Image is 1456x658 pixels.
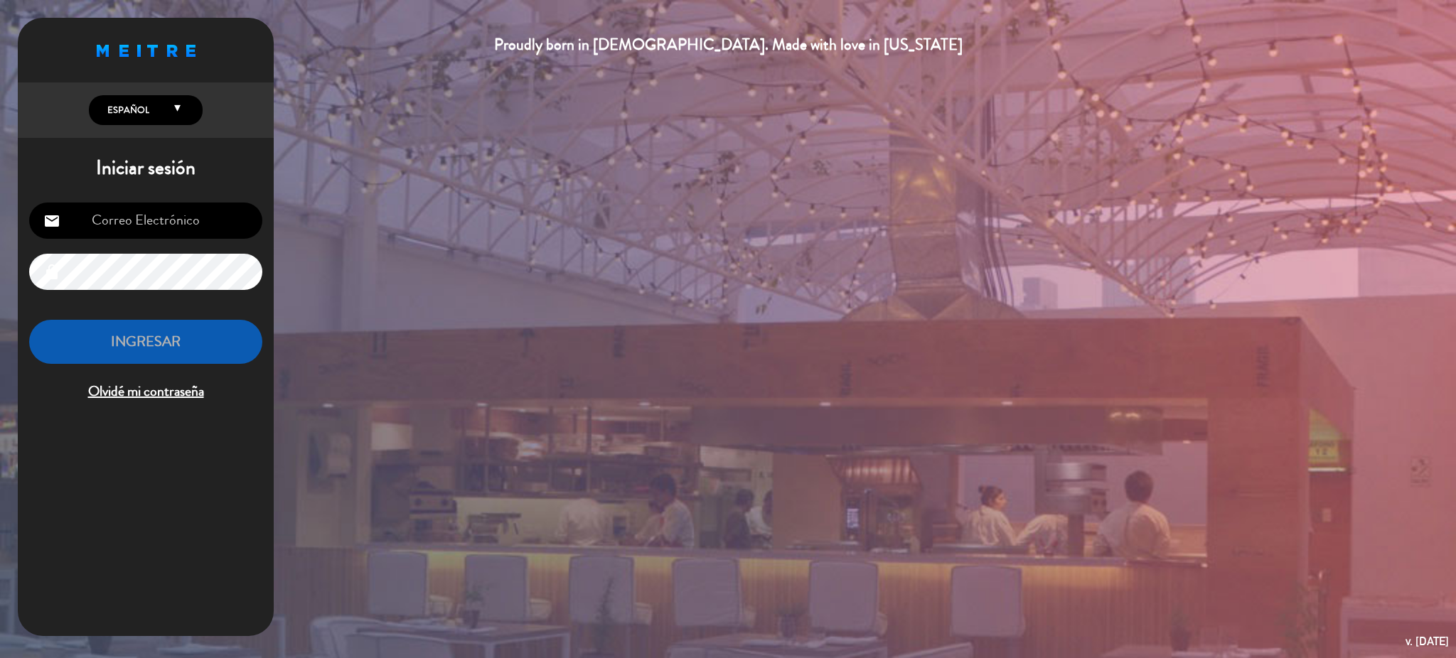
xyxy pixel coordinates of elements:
button: INGRESAR [29,320,262,365]
div: v. [DATE] [1406,632,1449,651]
span: Español [104,103,149,117]
input: Correo Electrónico [29,203,262,239]
i: lock [43,264,60,281]
i: email [43,212,60,230]
h1: Iniciar sesión [18,156,274,180]
span: Olvidé mi contraseña [29,380,262,404]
